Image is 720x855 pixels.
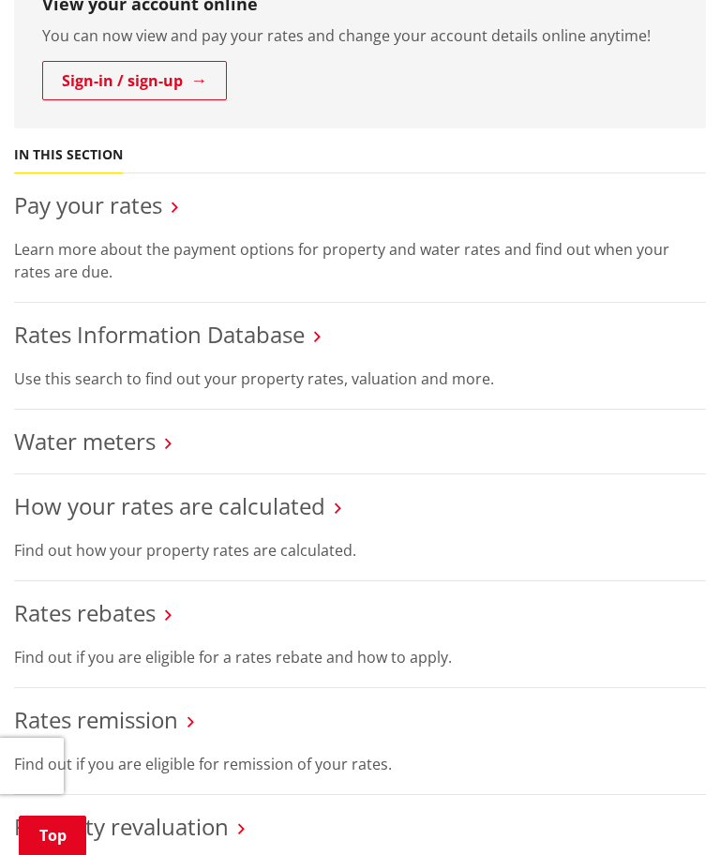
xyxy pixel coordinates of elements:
a: Rates remission [14,704,178,735]
a: Pay your rates [14,189,162,220]
a: Water meters [14,426,156,457]
p: Find out how your property rates are calculated. [14,539,706,562]
h5: In this section [14,147,123,163]
a: Top [19,816,86,855]
p: Find out if you are eligible for remission of your rates. [14,753,706,775]
a: How your rates are calculated [14,490,325,521]
iframe: Messenger Launcher [634,776,701,844]
p: Find out if you are eligible for a rates rebate and how to apply. [14,646,706,668]
a: Sign-in / sign-up [42,61,227,100]
a: Rates Information Database [14,319,305,350]
a: Rates rebates [14,597,156,628]
a: Property revaluation [14,811,229,842]
p: Learn more about the payment options for property and water rates and find out when your rates ar... [14,238,706,283]
p: You can now view and pay your rates and change your account details online anytime! [42,24,678,47]
p: Use this search to find out your property rates, valuation and more. [14,367,706,390]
